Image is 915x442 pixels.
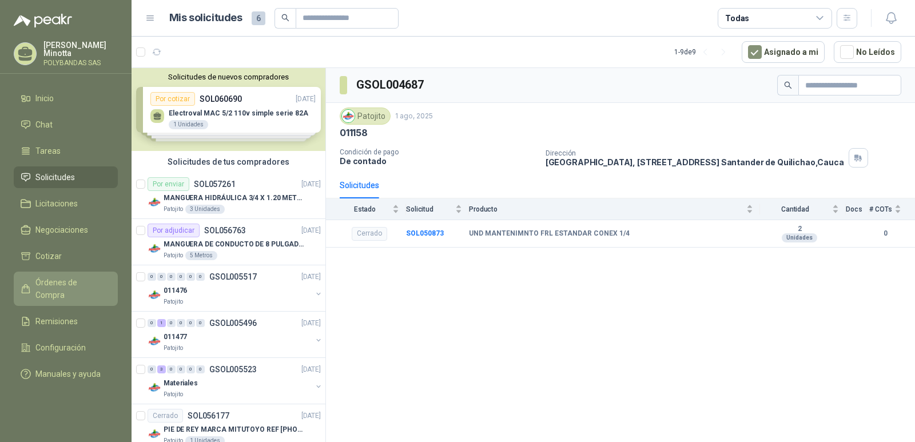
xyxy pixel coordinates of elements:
b: 2 [760,225,839,234]
p: POLYBANDAS SAS [43,59,118,66]
p: 011158 [340,127,368,139]
a: Inicio [14,87,118,109]
p: Patojito [164,344,183,353]
b: 0 [869,228,901,239]
p: GSOL005523 [209,365,257,373]
a: Remisiones [14,310,118,332]
p: MANGUERA DE CONDUCTO DE 8 PULGADAS DE ALAMBRE DE ACERO PU [164,239,306,250]
a: Por enviarSOL057261[DATE] Company LogoMANGUERA HIDRÁULICA 3/4 X 1.20 METROS DE LONGITUD HR-HR-ACO... [132,173,325,219]
p: [GEOGRAPHIC_DATA], [STREET_ADDRESS] Santander de Quilichao , Cauca [546,157,844,167]
div: 3 [157,365,166,373]
p: PIE DE REY MARCA MITUTOYO REF [PHONE_NUMBER] [164,424,306,435]
b: UND MANTENIMNTO FRL ESTANDAR CONEX 1/4 [469,229,630,238]
div: 0 [196,319,205,327]
div: Unidades [782,233,817,242]
th: # COTs [869,198,915,220]
span: Configuración [35,341,86,354]
span: Estado [340,205,390,213]
div: 0 [167,319,176,327]
span: Cantidad [760,205,830,213]
div: 0 [167,273,176,281]
button: No Leídos [834,41,901,63]
a: Cotizar [14,245,118,267]
p: SOL057261 [194,180,236,188]
div: 0 [177,365,185,373]
p: [DATE] [301,179,321,190]
a: 0 0 0 0 0 0 GSOL005517[DATE] Company Logo011476Patojito [148,270,323,306]
span: Cotizar [35,250,62,262]
p: Patojito [164,390,183,399]
div: 0 [177,273,185,281]
img: Company Logo [148,242,161,256]
div: 0 [177,319,185,327]
button: Asignado a mi [742,41,825,63]
div: Solicitudes [340,179,379,192]
div: Todas [725,12,749,25]
a: 0 3 0 0 0 0 GSOL005523[DATE] Company LogoMaterialesPatojito [148,363,323,399]
div: 0 [148,365,156,373]
p: Materiales [164,378,198,389]
span: Licitaciones [35,197,78,210]
p: 1 ago, 2025 [395,111,433,122]
p: GSOL005517 [209,273,257,281]
a: Licitaciones [14,193,118,214]
img: Company Logo [148,335,161,348]
div: 0 [186,273,195,281]
p: [DATE] [301,272,321,282]
img: Company Logo [342,110,355,122]
div: 0 [196,273,205,281]
span: search [281,14,289,22]
span: Negociaciones [35,224,88,236]
span: Manuales y ayuda [35,368,101,380]
p: Patojito [164,205,183,214]
p: 011477 [164,332,187,343]
p: Condición de pago [340,148,536,156]
p: SOL056177 [188,412,229,420]
div: Por adjudicar [148,224,200,237]
th: Cantidad [760,198,846,220]
div: 0 [186,365,195,373]
a: Por adjudicarSOL056763[DATE] Company LogoMANGUERA DE CONDUCTO DE 8 PULGADAS DE ALAMBRE DE ACERO P... [132,219,325,265]
div: Patojito [340,107,391,125]
a: Manuales y ayuda [14,363,118,385]
a: Tareas [14,140,118,162]
img: Company Logo [148,196,161,209]
a: SOL050873 [406,229,444,237]
a: Órdenes de Compra [14,272,118,306]
p: Patojito [164,297,183,306]
th: Producto [469,198,760,220]
div: 0 [196,365,205,373]
p: 011476 [164,285,187,296]
p: [DATE] [301,225,321,236]
h1: Mis solicitudes [169,10,242,26]
p: De contado [340,156,536,166]
span: Producto [469,205,744,213]
div: Cerrado [352,227,387,241]
th: Estado [326,198,406,220]
th: Solicitud [406,198,469,220]
p: [PERSON_NAME] Minotta [43,41,118,57]
p: Patojito [164,251,183,260]
img: Company Logo [148,427,161,441]
div: 0 [186,319,195,327]
div: Solicitudes de nuevos compradoresPor cotizarSOL060690[DATE] Electroval MAC 5/2 110v simple serie ... [132,68,325,151]
a: Chat [14,114,118,136]
img: Company Logo [148,381,161,395]
div: 1 - 9 de 9 [674,43,733,61]
p: [DATE] [301,411,321,421]
div: 0 [148,319,156,327]
div: 0 [148,273,156,281]
span: search [784,81,792,89]
div: 3 Unidades [185,205,225,214]
a: Configuración [14,337,118,359]
p: [DATE] [301,364,321,375]
h3: GSOL004687 [356,76,425,94]
span: Solicitud [406,205,453,213]
div: 0 [157,273,166,281]
p: Dirección [546,149,844,157]
div: 0 [167,365,176,373]
div: 5 Metros [185,251,217,260]
p: GSOL005496 [209,319,257,327]
a: Negociaciones [14,219,118,241]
